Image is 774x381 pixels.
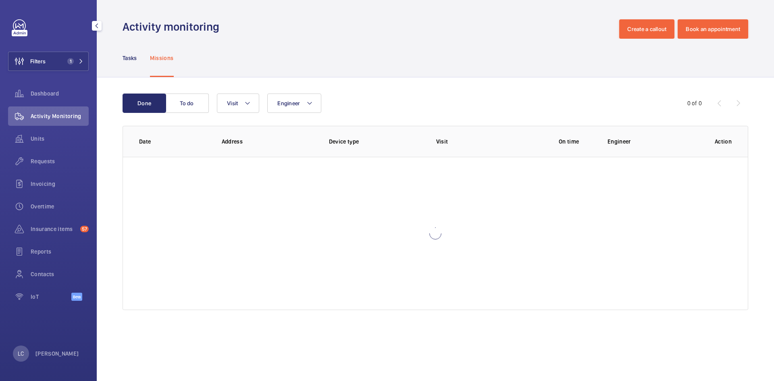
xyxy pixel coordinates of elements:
span: Visit [227,100,238,106]
p: Missions [150,54,174,62]
button: Create a callout [619,19,674,39]
span: IoT [31,293,71,301]
span: Insurance items [31,225,77,233]
button: Visit [217,94,259,113]
span: Activity Monitoring [31,112,89,120]
span: Requests [31,157,89,165]
p: Action [715,137,732,146]
p: Visit [436,137,531,146]
p: LC [18,350,24,358]
h1: Activity monitoring [123,19,224,34]
p: Date [139,137,209,146]
button: Book an appointment [678,19,748,39]
p: [PERSON_NAME] [35,350,79,358]
button: Engineer [267,94,321,113]
span: Engineer [277,100,300,106]
span: Overtime [31,202,89,210]
span: Invoicing [31,180,89,188]
button: Filters1 [8,52,89,71]
div: 0 of 0 [687,99,702,107]
p: Device type [329,137,423,146]
span: Beta [71,293,82,301]
span: 57 [80,226,89,232]
span: Filters [30,57,46,65]
p: Engineer [608,137,702,146]
button: Done [123,94,166,113]
p: Tasks [123,54,137,62]
span: Contacts [31,270,89,278]
p: On time [543,137,595,146]
span: 1 [67,58,74,65]
span: Dashboard [31,90,89,98]
button: To do [165,94,209,113]
span: Units [31,135,89,143]
p: Address [222,137,316,146]
span: Reports [31,248,89,256]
